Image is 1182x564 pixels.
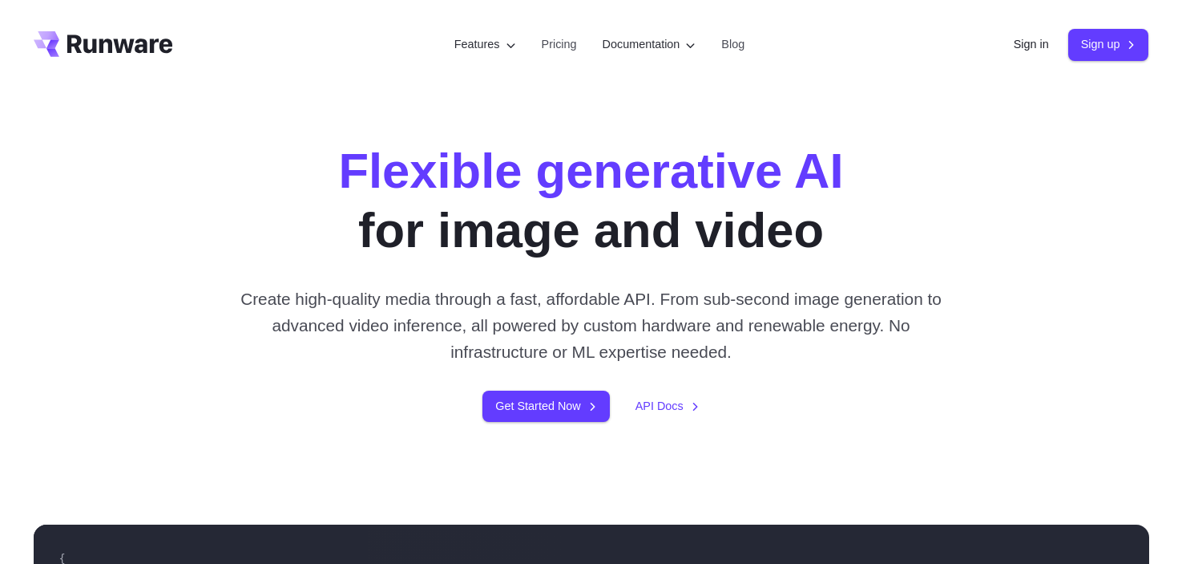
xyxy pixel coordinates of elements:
a: Go to / [34,31,173,57]
a: Sign up [1068,29,1149,60]
a: Sign in [1014,35,1049,54]
p: Create high-quality media through a fast, affordable API. From sub-second image generation to adv... [234,286,948,366]
label: Features [454,35,516,54]
a: Get Started Now [482,391,609,422]
a: API Docs [635,397,700,416]
a: Pricing [542,35,577,54]
label: Documentation [603,35,696,54]
strong: Flexible generative AI [338,143,843,198]
a: Blog [721,35,744,54]
h1: for image and video [338,141,843,260]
